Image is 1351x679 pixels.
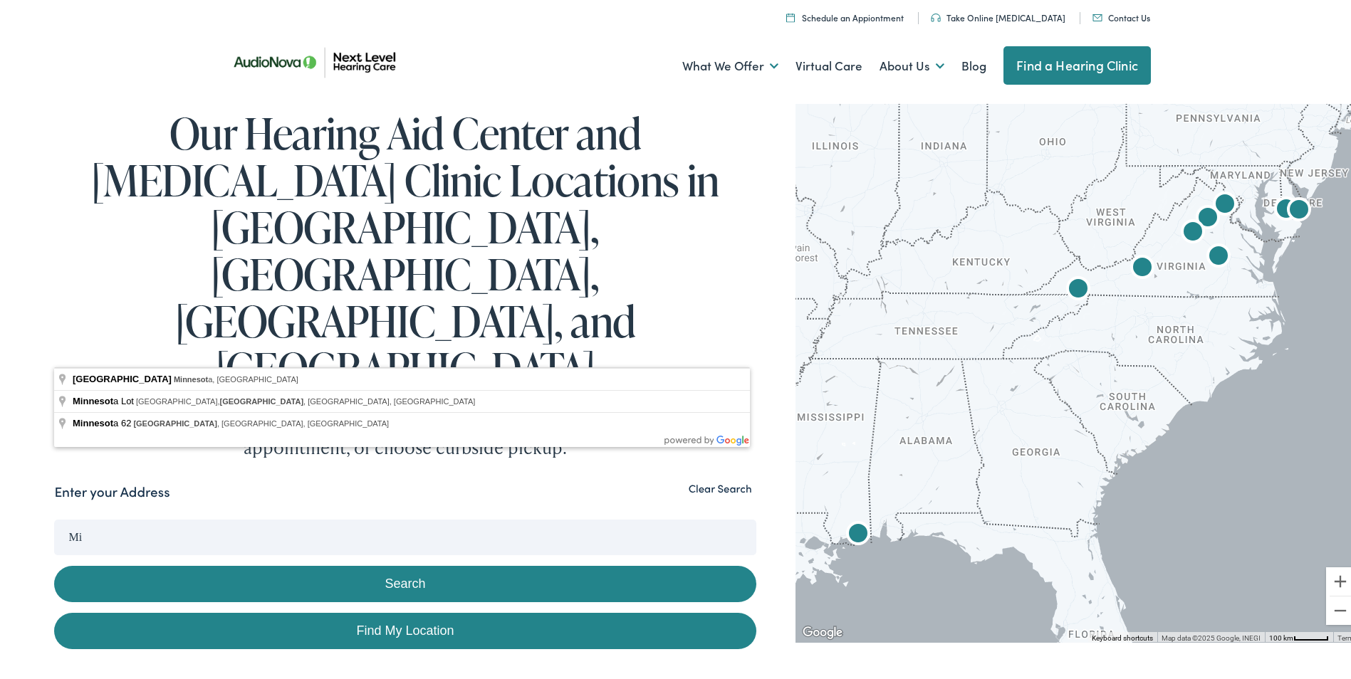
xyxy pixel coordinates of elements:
[54,563,756,599] button: Search
[1265,629,1333,639] button: Map Scale: 100 km per 46 pixels
[841,515,875,549] div: AudioNova
[1191,199,1225,233] div: AudioNova
[54,517,756,552] input: Enter your address or zip code
[880,37,944,90] a: About Us
[174,372,298,381] span: a, [GEOGRAPHIC_DATA]
[796,37,862,90] a: Virtual Care
[1269,191,1303,225] div: AudioNova
[931,9,1065,21] a: Take Online [MEDICAL_DATA]
[1269,631,1293,639] span: 100 km
[799,621,846,639] img: Google
[1092,9,1150,21] a: Contact Us
[54,610,756,646] a: Find My Location
[799,621,846,639] a: Open this area in Google Maps (opens a new window)
[1061,270,1095,305] div: AudioNova
[786,10,795,19] img: Calendar icon representing the ability to schedule a hearing test or hearing aid appointment at N...
[1162,631,1261,639] span: Map data ©2025 Google, INEGI
[1282,191,1316,226] div: AudioNova
[931,11,941,19] img: An icon symbolizing headphones, colored in teal, suggests audio-related services or features.
[684,479,756,493] button: Clear Search
[54,479,169,500] label: Enter your Address
[1092,631,1153,641] button: Keyboard shortcuts
[1092,11,1102,19] img: An icon representing mail communication is presented in a unique teal color.
[133,416,217,425] span: [GEOGRAPHIC_DATA]
[174,372,208,381] span: Minnesot
[73,393,113,404] span: Minnesot
[1125,249,1159,283] div: Next Level Hearing Care by AudioNova
[961,37,986,90] a: Blog
[73,415,133,426] span: a 62
[73,371,172,381] span: [GEOGRAPHIC_DATA]
[73,393,136,404] span: a Lot
[136,394,475,403] span: [GEOGRAPHIC_DATA], , [GEOGRAPHIC_DATA], [GEOGRAPHIC_DATA]
[786,9,904,21] a: Schedule an Appiontment
[54,107,756,389] h1: Our Hearing Aid Center and [MEDICAL_DATA] Clinic Locations in [GEOGRAPHIC_DATA], [GEOGRAPHIC_DATA...
[1208,186,1242,220] div: AudioNova
[1003,43,1151,82] a: Find a Hearing Clinic
[220,394,304,403] span: [GEOGRAPHIC_DATA]
[682,37,778,90] a: What We Offer
[73,415,113,426] span: Minnesot
[133,416,389,425] span: , [GEOGRAPHIC_DATA], [GEOGRAPHIC_DATA]
[1176,214,1210,248] div: AudioNova
[1201,238,1236,272] div: AudioNova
